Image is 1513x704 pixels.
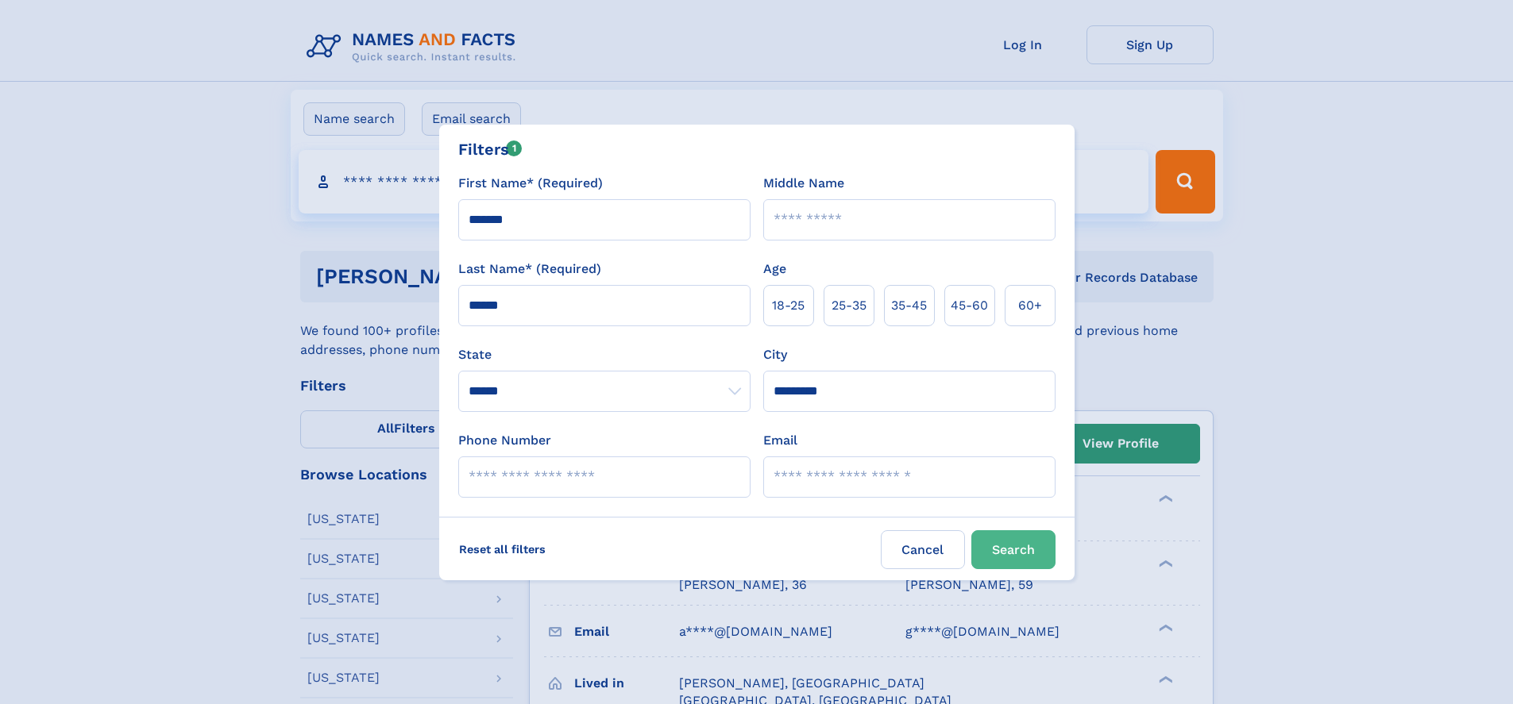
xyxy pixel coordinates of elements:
label: State [458,345,751,364]
label: Reset all filters [449,530,556,568]
label: Last Name* (Required) [458,260,601,279]
span: 35‑45 [891,296,927,315]
label: Email [763,431,797,450]
label: City [763,345,787,364]
label: Age [763,260,786,279]
span: 60+ [1018,296,1042,315]
span: 45‑60 [951,296,988,315]
div: Filters [458,137,523,161]
button: Search [971,530,1056,569]
label: Middle Name [763,174,844,193]
label: Phone Number [458,431,551,450]
label: First Name* (Required) [458,174,603,193]
label: Cancel [881,530,965,569]
span: 25‑35 [832,296,867,315]
span: 18‑25 [772,296,805,315]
